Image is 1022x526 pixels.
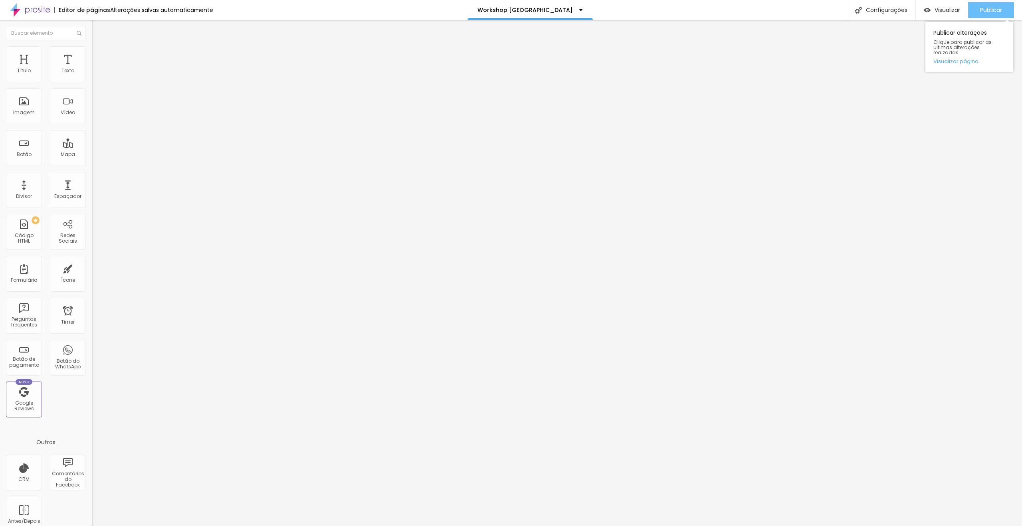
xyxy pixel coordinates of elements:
[477,7,573,13] p: Workshop [GEOGRAPHIC_DATA]
[61,319,75,325] div: Timer
[61,277,75,283] div: Ícone
[61,152,75,157] div: Mapa
[18,477,30,482] div: CRM
[13,110,35,115] div: Imagem
[925,22,1013,72] div: Publicar alterações
[8,518,40,524] div: Antes/Depois
[61,68,74,73] div: Texto
[52,471,83,488] div: Comentários do Facebook
[933,40,1005,55] span: Clique para publicar as ultimas alterações reaizadas
[52,358,83,370] div: Botão do WhatsApp
[110,7,213,13] div: Alterações salvas automaticamente
[54,194,81,199] div: Espaçador
[916,2,968,18] button: Visualizar
[54,7,110,13] div: Editor de páginas
[17,68,31,73] div: Título
[8,233,40,244] div: Código HTML
[8,316,40,328] div: Perguntas frequentes
[6,26,86,40] input: Buscar elemento
[77,31,81,36] img: Icone
[52,233,83,244] div: Redes Sociais
[16,379,33,385] div: Novo
[968,2,1014,18] button: Publicar
[8,356,40,368] div: Botão de pagamento
[16,194,32,199] div: Divisor
[855,7,862,14] img: Icone
[924,7,931,14] img: view-1.svg
[92,20,1022,526] iframe: Editor
[17,152,32,157] div: Botão
[935,7,960,13] span: Visualizar
[11,277,37,283] div: Formulário
[61,110,75,115] div: Vídeo
[980,7,1002,13] span: Publicar
[933,59,1005,64] a: Visualizar página
[8,400,40,412] div: Google Reviews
